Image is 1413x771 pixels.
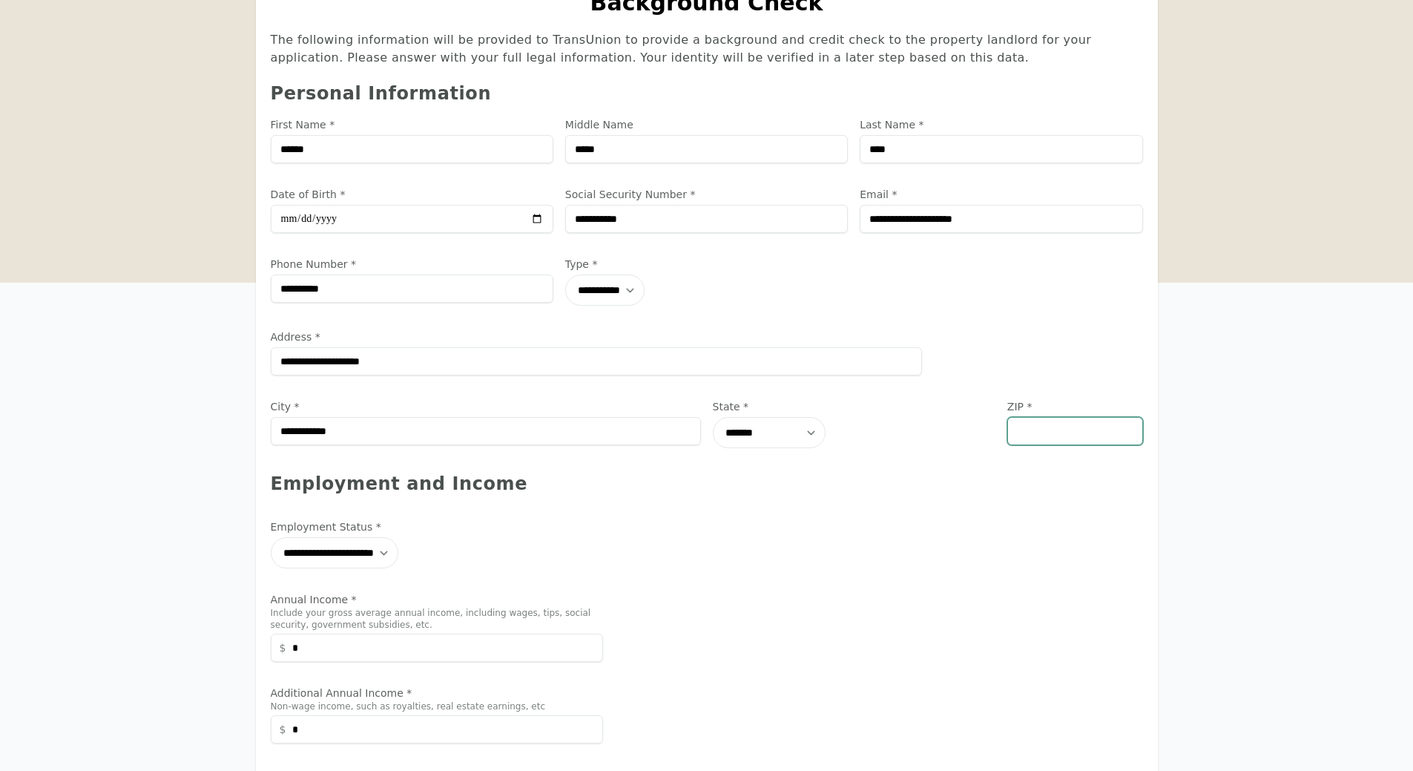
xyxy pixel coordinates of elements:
label: Annual Income * [271,592,603,607]
label: Date of Birth * [271,187,553,202]
div: The following information will be provided to TransUnion to provide a background and credit check... [271,31,1143,67]
div: Employment and Income [271,472,1143,496]
label: Phone Number * [271,257,553,272]
label: Social Security Number * [565,187,848,202]
label: Last Name * [860,117,1142,132]
span: Personal Information [271,83,492,104]
label: Additional Annual Income * [271,686,603,701]
p: Non-wage income, such as royalties, real estate earnings, etc [271,701,603,712]
label: Employment Status * [271,519,603,534]
label: First Name * [271,117,553,132]
label: State * [713,399,995,414]
label: Email * [860,187,1142,202]
label: Type * [565,257,774,272]
label: Middle Name [565,117,848,132]
label: ZIP * [1007,399,1143,414]
p: Include your gross average annual income, including wages, tips, social security, government subs... [271,607,603,631]
label: City * [271,399,701,414]
label: Address * [271,329,922,344]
